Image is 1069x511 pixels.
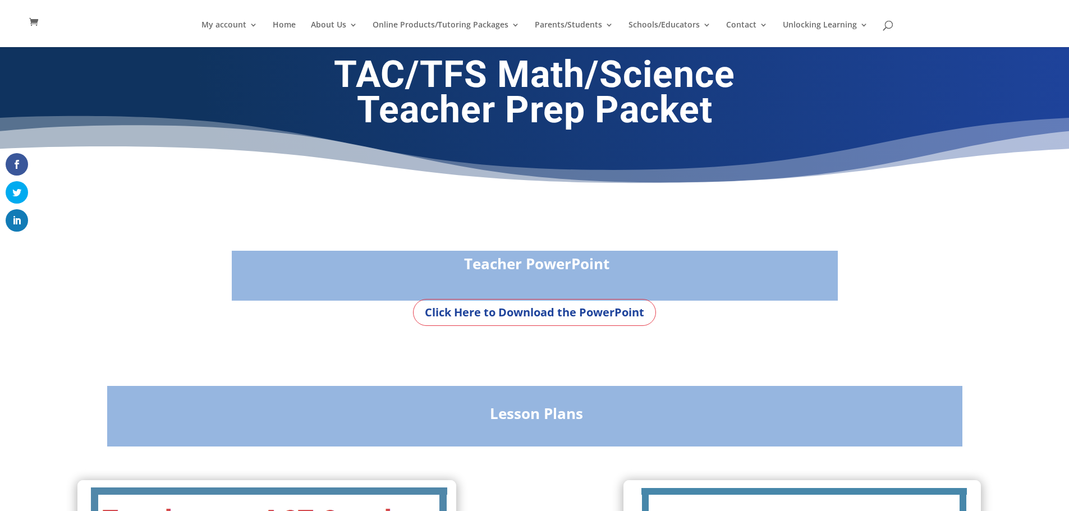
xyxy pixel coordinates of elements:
a: My account [201,21,258,47]
strong: Teacher PowerPoint [464,254,609,274]
a: Schools/Educators [628,21,711,47]
a: Contact [726,21,768,47]
a: Home [273,21,296,47]
a: Unlocking Learning [783,21,868,47]
a: Click Here to Download the PowerPoint [413,299,656,326]
a: About Us [311,21,357,47]
strong: Lesson Plans [490,403,583,423]
a: Online Products/Tutoring Packages [373,21,520,47]
a: Parents/Students [535,21,613,47]
h1: Teacher Prep Packet [232,95,838,131]
h1: TAC/TFS Math/Science [232,60,838,95]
